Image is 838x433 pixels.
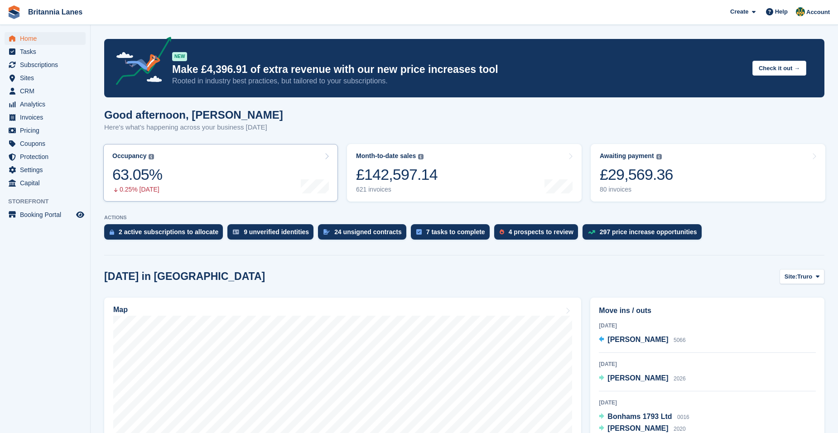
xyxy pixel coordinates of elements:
a: Occupancy 63.05% 0.25% [DATE] [103,144,338,202]
span: Home [20,32,74,45]
a: 7 tasks to complete [411,224,494,244]
h2: [DATE] in [GEOGRAPHIC_DATA] [104,270,265,283]
img: active_subscription_to_allocate_icon-d502201f5373d7db506a760aba3b589e785aa758c864c3986d89f69b8ff3... [110,229,114,235]
div: 4 prospects to review [509,228,573,236]
img: price_increase_opportunities-93ffe204e8149a01c8c9dc8f82e8f89637d9d84a8eef4429ea346261dce0b2c0.svg [588,230,595,234]
h2: Map [113,306,128,314]
span: 2020 [674,426,686,432]
div: £142,597.14 [356,165,438,184]
div: 621 invoices [356,186,438,193]
div: Occupancy [112,152,146,160]
span: Help [775,7,788,16]
p: Make £4,396.91 of extra revenue with our new price increases tool [172,63,745,76]
a: Preview store [75,209,86,220]
div: 7 tasks to complete [426,228,485,236]
img: icon-info-grey-7440780725fd019a000dd9b08b2336e03edf1995a4989e88bcd33f0948082b44.svg [418,154,424,159]
a: menu [5,32,86,45]
a: menu [5,177,86,189]
span: Subscriptions [20,58,74,71]
span: Site: [785,272,797,281]
span: 5066 [674,337,686,343]
div: 80 invoices [600,186,673,193]
img: price-adjustments-announcement-icon-8257ccfd72463d97f412b2fc003d46551f7dbcb40ab6d574587a9cd5c0d94... [108,37,172,88]
span: [PERSON_NAME] [607,424,668,432]
div: [DATE] [599,399,816,407]
span: Create [730,7,748,16]
p: Rooted in industry best practices, but tailored to your subscriptions. [172,76,745,86]
span: Pricing [20,124,74,137]
h2: Move ins / outs [599,305,816,316]
div: 0.25% [DATE] [112,186,162,193]
span: Storefront [8,197,90,206]
span: Protection [20,150,74,163]
a: Awaiting payment £29,569.36 80 invoices [591,144,825,202]
a: menu [5,137,86,150]
a: 9 unverified identities [227,224,318,244]
span: Capital [20,177,74,189]
div: 2 active subscriptions to allocate [119,228,218,236]
span: CRM [20,85,74,97]
img: Sarah Lane [796,7,805,16]
a: menu [5,150,86,163]
a: menu [5,164,86,176]
span: Tasks [20,45,74,58]
span: Analytics [20,98,74,111]
div: 297 price increase opportunities [600,228,697,236]
a: [PERSON_NAME] 2026 [599,373,685,385]
img: icon-info-grey-7440780725fd019a000dd9b08b2336e03edf1995a4989e88bcd33f0948082b44.svg [656,154,662,159]
a: menu [5,98,86,111]
span: Bonhams 1793 Ltd [607,413,672,420]
span: [PERSON_NAME] [607,336,668,343]
span: 2026 [674,375,686,382]
span: Settings [20,164,74,176]
p: Here's what's happening across your business [DATE] [104,122,283,133]
div: 9 unverified identities [244,228,309,236]
img: stora-icon-8386f47178a22dfd0bd8f6a31ec36ba5ce8667c1dd55bd0f319d3a0aa187defe.svg [7,5,21,19]
a: menu [5,45,86,58]
img: icon-info-grey-7440780725fd019a000dd9b08b2336e03edf1995a4989e88bcd33f0948082b44.svg [149,154,154,159]
span: Booking Portal [20,208,74,221]
a: 4 prospects to review [494,224,583,244]
img: contract_signature_icon-13c848040528278c33f63329250d36e43548de30e8caae1d1a13099fd9432cc5.svg [323,229,330,235]
a: menu [5,72,86,84]
a: Britannia Lanes [24,5,86,19]
a: [PERSON_NAME] 5066 [599,334,685,346]
span: [PERSON_NAME] [607,374,668,382]
a: menu [5,124,86,137]
a: menu [5,208,86,221]
img: task-75834270c22a3079a89374b754ae025e5fb1db73e45f91037f5363f120a921f8.svg [416,229,422,235]
img: verify_identity-adf6edd0f0f0b5bbfe63781bf79b02c33cf7c696d77639b501bdc392416b5a36.svg [233,229,239,235]
div: Awaiting payment [600,152,654,160]
div: [DATE] [599,322,816,330]
span: Coupons [20,137,74,150]
div: NEW [172,52,187,61]
span: Sites [20,72,74,84]
a: menu [5,111,86,124]
span: 0016 [677,414,689,420]
div: £29,569.36 [600,165,673,184]
span: Invoices [20,111,74,124]
div: [DATE] [599,360,816,368]
a: 2 active subscriptions to allocate [104,224,227,244]
a: menu [5,58,86,71]
span: Account [806,8,830,17]
p: ACTIONS [104,215,824,221]
button: Check it out → [752,61,806,76]
button: Site: Truro [780,269,824,284]
div: 24 unsigned contracts [334,228,402,236]
img: prospect-51fa495bee0391a8d652442698ab0144808aea92771e9ea1ae160a38d050c398.svg [500,229,504,235]
a: 24 unsigned contracts [318,224,411,244]
a: menu [5,85,86,97]
a: Month-to-date sales £142,597.14 621 invoices [347,144,582,202]
div: 63.05% [112,165,162,184]
span: Truro [797,272,812,281]
a: 297 price increase opportunities [583,224,706,244]
h1: Good afternoon, [PERSON_NAME] [104,109,283,121]
a: Bonhams 1793 Ltd 0016 [599,411,689,423]
div: Month-to-date sales [356,152,416,160]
